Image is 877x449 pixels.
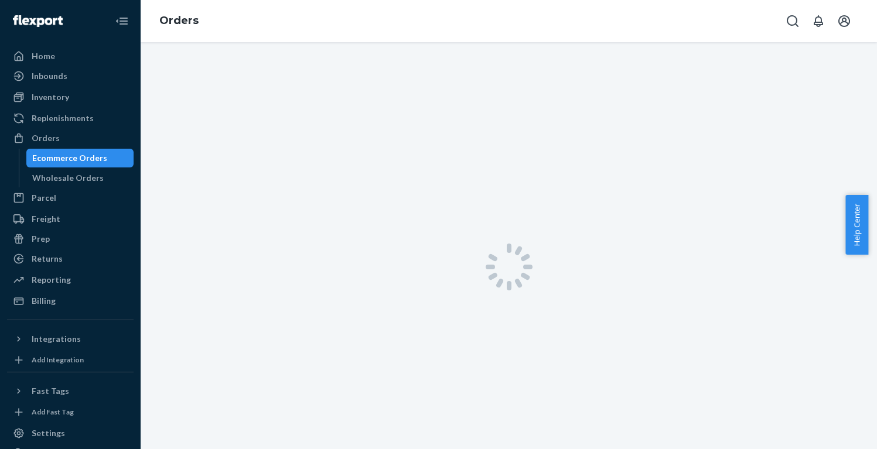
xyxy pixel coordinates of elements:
div: Add Fast Tag [32,407,74,417]
div: Inbounds [32,70,67,82]
div: Inventory [32,91,69,103]
button: Close Navigation [110,9,134,33]
button: Integrations [7,330,134,348]
div: Freight [32,213,60,225]
div: Add Integration [32,355,84,365]
div: Returns [32,253,63,265]
a: Replenishments [7,109,134,128]
div: Replenishments [32,112,94,124]
button: Fast Tags [7,382,134,400]
div: Billing [32,295,56,307]
a: Billing [7,292,134,310]
a: Add Fast Tag [7,405,134,419]
button: Open account menu [832,9,856,33]
div: Fast Tags [32,385,69,397]
div: Home [32,50,55,62]
div: Wholesale Orders [32,172,104,184]
a: Freight [7,210,134,228]
button: Open Search Box [781,9,804,33]
div: Reporting [32,274,71,286]
a: Reporting [7,270,134,289]
a: Parcel [7,188,134,207]
div: Orders [32,132,60,144]
img: Flexport logo [13,15,63,27]
div: Parcel [32,192,56,204]
a: Add Integration [7,353,134,367]
button: Open notifications [807,9,830,33]
div: Ecommerce Orders [32,152,107,164]
button: Help Center [845,195,868,255]
a: Wholesale Orders [26,169,134,187]
div: Settings [32,427,65,439]
a: Home [7,47,134,66]
a: Inventory [7,88,134,107]
a: Orders [159,14,199,27]
a: Prep [7,229,134,248]
a: Settings [7,424,134,443]
a: Returns [7,249,134,268]
a: Ecommerce Orders [26,149,134,167]
div: Integrations [32,333,81,345]
a: Inbounds [7,67,134,85]
div: Prep [32,233,50,245]
ol: breadcrumbs [150,4,208,38]
a: Orders [7,129,134,148]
